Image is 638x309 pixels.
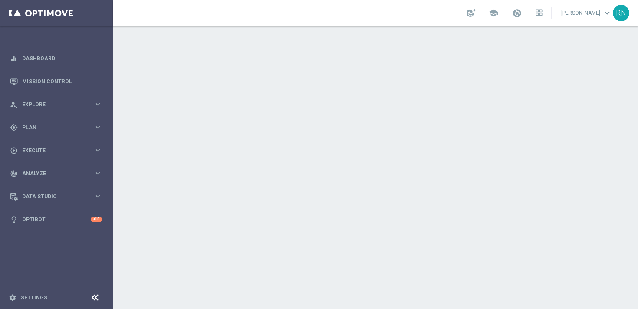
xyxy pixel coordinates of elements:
i: keyboard_arrow_right [94,192,102,201]
i: keyboard_arrow_right [94,146,102,154]
div: Plan [10,124,94,131]
span: Plan [22,125,94,130]
button: Data Studio keyboard_arrow_right [10,193,102,200]
button: Mission Control [10,78,102,85]
div: Analyze [10,170,94,178]
a: Dashboard [22,47,102,70]
span: keyboard_arrow_down [602,8,612,18]
a: Optibot [22,208,91,231]
i: play_circle_outline [10,147,18,154]
i: lightbulb [10,216,18,224]
span: school [489,8,498,18]
i: gps_fixed [10,124,18,131]
div: Optibot [10,208,102,231]
a: [PERSON_NAME]keyboard_arrow_down [560,7,613,20]
div: Explore [10,101,94,108]
button: gps_fixed Plan keyboard_arrow_right [10,124,102,131]
button: track_changes Analyze keyboard_arrow_right [10,170,102,177]
span: Data Studio [22,194,94,199]
i: settings [9,294,16,302]
i: person_search [10,101,18,108]
i: keyboard_arrow_right [94,169,102,178]
i: track_changes [10,170,18,178]
div: Mission Control [10,70,102,93]
button: person_search Explore keyboard_arrow_right [10,101,102,108]
i: keyboard_arrow_right [94,123,102,131]
div: RN [613,5,629,21]
i: equalizer [10,55,18,62]
button: play_circle_outline Execute keyboard_arrow_right [10,147,102,154]
div: +10 [91,217,102,222]
div: Dashboard [10,47,102,70]
div: Data Studio [10,193,94,201]
span: Analyze [22,171,94,176]
i: keyboard_arrow_right [94,100,102,108]
a: Mission Control [22,70,102,93]
button: equalizer Dashboard [10,55,102,62]
span: Explore [22,102,94,107]
div: Execute [10,147,94,154]
button: lightbulb Optibot +10 [10,216,102,223]
a: Settings [21,295,47,300]
span: Execute [22,148,94,153]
